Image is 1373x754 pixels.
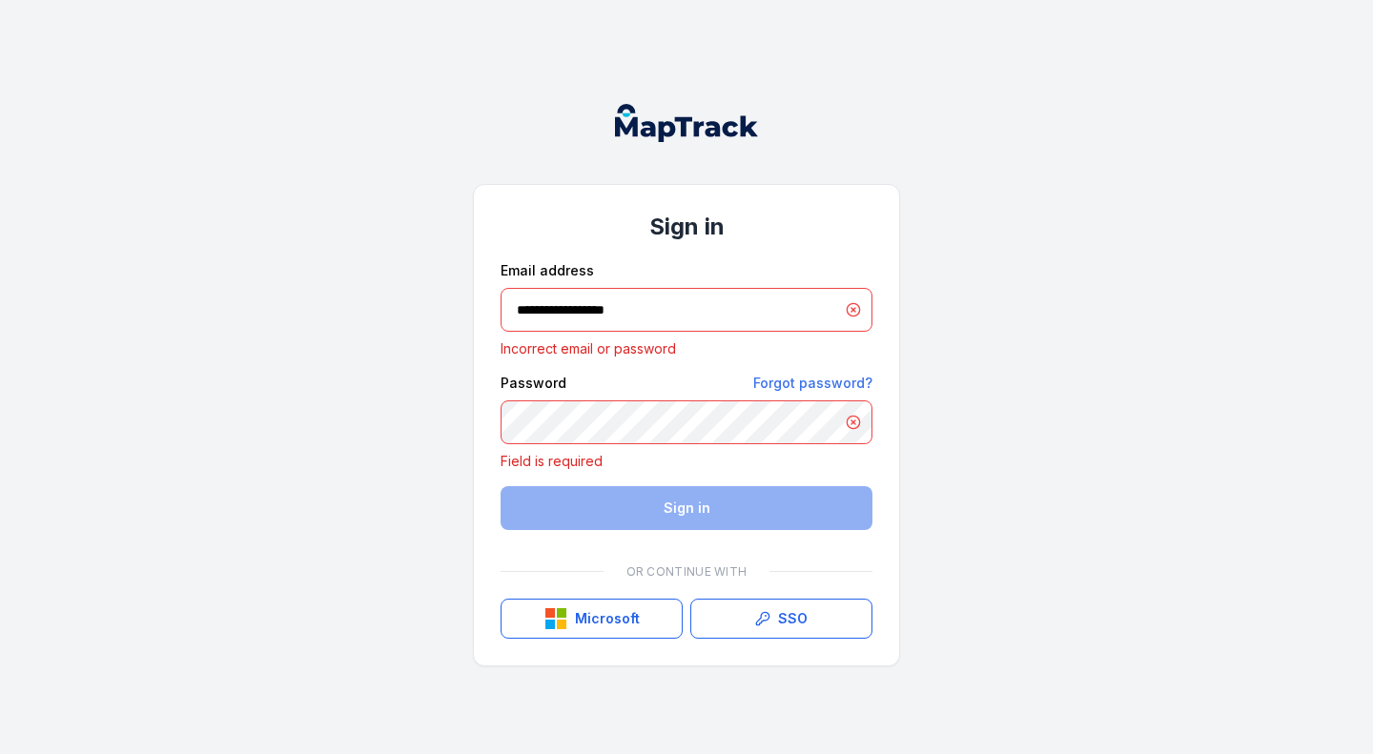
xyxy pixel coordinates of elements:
a: SSO [690,599,872,639]
button: Microsoft [501,599,683,639]
a: Forgot password? [753,374,872,393]
h1: Sign in [501,212,872,242]
label: Email address [501,261,594,280]
label: Password [501,374,566,393]
nav: Global [584,104,789,142]
p: Incorrect email or password [501,339,872,358]
p: Field is required [501,452,872,471]
div: Or continue with [501,553,872,591]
